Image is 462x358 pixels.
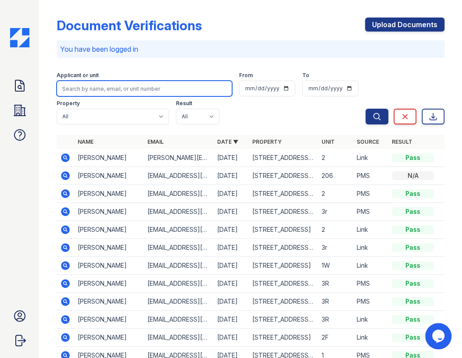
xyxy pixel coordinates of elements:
[144,167,214,185] td: [EMAIL_ADDRESS][DOMAIN_NAME]
[392,243,434,252] div: Pass
[353,329,388,347] td: Link
[213,257,248,275] td: [DATE]
[74,275,144,293] td: [PERSON_NAME]
[353,221,388,239] td: Link
[302,72,309,79] label: To
[318,293,353,311] td: 3R
[248,293,318,311] td: [STREET_ADDRESS][PERSON_NAME]
[353,257,388,275] td: Link
[353,275,388,293] td: PMS
[144,257,214,275] td: [EMAIL_ADDRESS][DOMAIN_NAME]
[57,18,202,33] div: Document Verifications
[74,221,144,239] td: [PERSON_NAME]
[74,149,144,167] td: [PERSON_NAME]
[392,207,434,216] div: Pass
[213,167,248,185] td: [DATE]
[353,185,388,203] td: PMS
[144,275,214,293] td: [EMAIL_ADDRESS][DOMAIN_NAME]
[213,311,248,329] td: [DATE]
[217,138,238,145] a: Date ▼
[213,185,248,203] td: [DATE]
[392,315,434,324] div: Pass
[425,323,453,349] iframe: chat widget
[147,138,164,145] a: Email
[392,153,434,162] div: Pass
[248,149,318,167] td: [STREET_ADDRESS][PERSON_NAME]
[392,333,434,342] div: Pass
[392,225,434,234] div: Pass
[353,239,388,257] td: Link
[322,138,335,145] a: Unit
[10,28,29,47] img: CE_Icon_Blue-c292c112584629df590d857e76928e9f676e5b41ef8f769ba2f05ee15b207248.png
[318,311,353,329] td: 3R
[74,203,144,221] td: [PERSON_NAME]
[74,185,144,203] td: [PERSON_NAME]
[248,329,318,347] td: [STREET_ADDRESS]
[74,329,144,347] td: [PERSON_NAME]
[78,138,93,145] a: Name
[357,138,379,145] a: Source
[60,44,441,54] p: You have been logged in
[74,239,144,257] td: [PERSON_NAME]
[248,275,318,293] td: [STREET_ADDRESS][PERSON_NAME]
[74,167,144,185] td: [PERSON_NAME]
[144,221,214,239] td: [EMAIL_ADDRESS][DOMAIN_NAME]
[144,293,214,311] td: [EMAIL_ADDRESS][DOMAIN_NAME]
[213,275,248,293] td: [DATE]
[144,239,214,257] td: [EMAIL_ADDRESS][DOMAIN_NAME]
[57,100,80,107] label: Property
[74,311,144,329] td: [PERSON_NAME]
[392,297,434,306] div: Pass
[248,185,318,203] td: [STREET_ADDRESS][PERSON_NAME]
[392,189,434,198] div: Pass
[57,81,232,96] input: Search by name, email, or unit number
[318,167,353,185] td: 206
[353,167,388,185] td: PMS
[213,239,248,257] td: [DATE]
[392,279,434,288] div: Pass
[144,185,214,203] td: [EMAIL_ADDRESS][DOMAIN_NAME]
[353,311,388,329] td: Link
[248,221,318,239] td: [STREET_ADDRESS]
[318,185,353,203] td: 2
[318,239,353,257] td: 3r
[213,149,248,167] td: [DATE]
[252,138,281,145] a: Property
[318,257,353,275] td: 1W
[353,149,388,167] td: Link
[365,18,444,32] a: Upload Documents
[57,72,99,79] label: Applicant or unit
[318,149,353,167] td: 2
[144,203,214,221] td: [EMAIL_ADDRESS][DOMAIN_NAME]
[353,203,388,221] td: PMS
[74,293,144,311] td: [PERSON_NAME]
[239,72,253,79] label: From
[392,171,434,180] div: N/A
[144,329,214,347] td: [EMAIL_ADDRESS][DOMAIN_NAME]
[213,203,248,221] td: [DATE]
[248,167,318,185] td: [STREET_ADDRESS][PERSON_NAME]
[248,203,318,221] td: [STREET_ADDRESS][PERSON_NAME]
[74,257,144,275] td: [PERSON_NAME]
[248,239,318,257] td: [STREET_ADDRESS][PERSON_NAME]
[392,138,412,145] a: Result
[248,257,318,275] td: [STREET_ADDRESS]
[144,149,214,167] td: [PERSON_NAME][EMAIL_ADDRESS][DOMAIN_NAME]
[318,275,353,293] td: 3R
[213,221,248,239] td: [DATE]
[318,203,353,221] td: 3r
[144,311,214,329] td: [EMAIL_ADDRESS][DOMAIN_NAME]
[213,329,248,347] td: [DATE]
[213,293,248,311] td: [DATE]
[176,100,192,107] label: Result
[248,311,318,329] td: [STREET_ADDRESS][PERSON_NAME]
[318,221,353,239] td: 2
[353,293,388,311] td: PMS
[318,329,353,347] td: 2F
[392,261,434,270] div: Pass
